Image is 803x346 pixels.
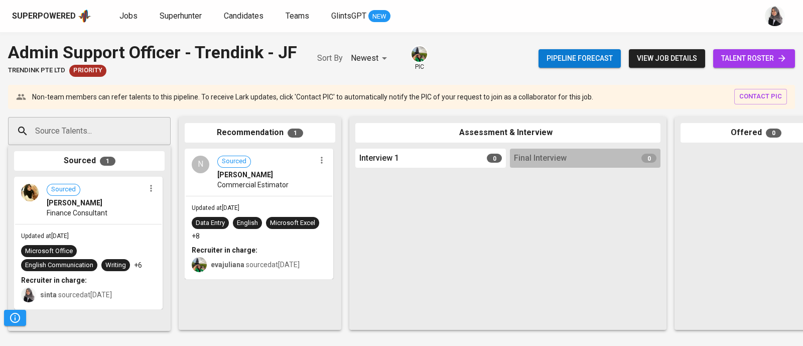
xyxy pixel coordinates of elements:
[224,10,265,23] a: Candidates
[192,257,207,272] img: eva@glints.com
[237,218,258,228] div: English
[25,261,93,270] div: English Communication
[514,153,567,164] span: Final Interview
[211,261,244,269] b: evajuliana
[734,89,787,104] button: contact pic
[412,46,427,62] img: eva@glints.com
[78,9,91,24] img: app logo
[14,177,163,310] div: Sourced[PERSON_NAME]Finance ConsultantUpdated at[DATE]Microsoft OfficeEnglish CommunicationWritin...
[218,157,250,166] span: Sourced
[21,276,87,284] b: Recruiter in charge:
[160,11,202,21] span: Superhunter
[192,204,239,211] span: Updated at [DATE]
[40,291,112,299] span: sourced at [DATE]
[359,153,399,164] span: Interview 1
[47,185,80,194] span: Sourced
[69,66,106,75] span: Priority
[105,261,126,270] div: Writing
[119,11,138,21] span: Jobs
[8,40,297,65] div: Admin Support Officer - Trendink - JF
[637,52,697,65] span: view job details
[192,231,200,241] p: +8
[40,291,57,299] b: sinta
[547,52,613,65] span: Pipeline forecast
[21,233,69,240] span: Updated at [DATE]
[766,129,781,138] span: 0
[185,123,335,143] div: Recommendation
[4,310,26,326] button: Pipeline Triggers
[211,261,300,269] span: sourced at [DATE]
[119,10,140,23] a: Jobs
[288,129,303,138] span: 1
[12,9,91,24] a: Superpoweredapp logo
[629,49,705,68] button: view job details
[8,66,65,75] span: TRENDINK PTE LTD
[196,218,225,228] div: Data Entry
[224,11,263,21] span: Candidates
[368,12,390,22] span: NEW
[713,49,795,68] a: talent roster
[25,247,73,256] div: Microsoft Office
[286,11,309,21] span: Teams
[739,91,782,102] span: contact pic
[47,198,102,208] span: [PERSON_NAME]
[69,65,106,77] div: New Job received from Demand Team
[185,149,333,280] div: NSourced[PERSON_NAME]Commercial EstimatorUpdated at[DATE]Data EntryEnglishMicrosoft Excel+8Recrui...
[160,10,204,23] a: Superhunter
[765,6,785,26] img: sinta.windasari@glints.com
[331,10,390,23] a: GlintsGPT NEW
[487,154,502,163] span: 0
[641,154,656,163] span: 0
[14,151,165,171] div: Sourced
[32,92,593,102] p: Non-team members can refer talents to this pipeline. To receive Lark updates, click 'Contact PIC'...
[21,184,39,201] img: 716b4261acc00b4f9af3174b25483f97.jpg
[47,208,107,218] span: Finance Consultant
[351,49,390,68] div: Newest
[192,156,209,173] div: N
[134,260,142,270] p: +6
[286,10,311,23] a: Teams
[217,180,289,190] span: Commercial Estimator
[355,123,660,143] div: Assessment & Interview
[317,52,343,64] p: Sort By
[100,157,115,166] span: 1
[351,52,378,64] p: Newest
[21,287,36,302] img: sinta.windasari@glints.com
[721,52,787,65] span: talent roster
[539,49,621,68] button: Pipeline forecast
[331,11,366,21] span: GlintsGPT
[217,170,273,180] span: [PERSON_NAME]
[12,11,76,22] div: Superpowered
[270,218,315,228] div: Microsoft Excel
[192,246,257,254] b: Recruiter in charge:
[165,130,167,132] button: Open
[411,45,428,71] div: pic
